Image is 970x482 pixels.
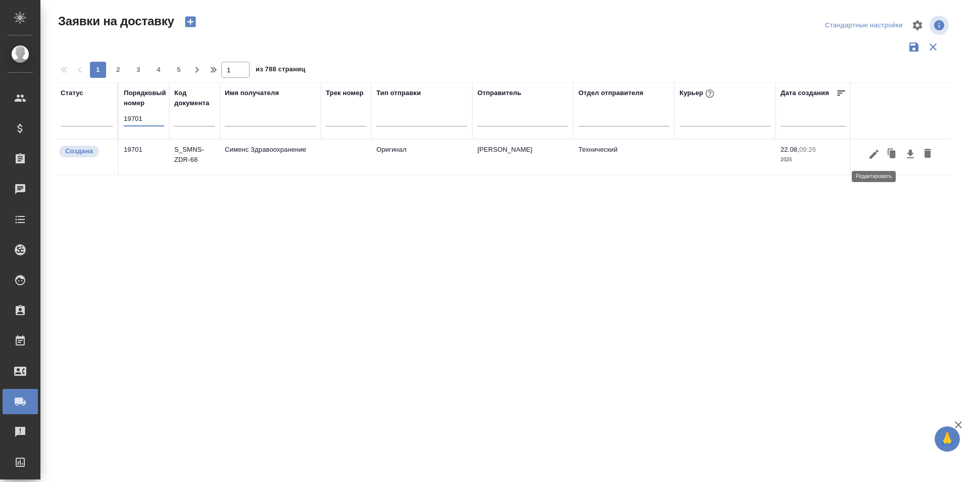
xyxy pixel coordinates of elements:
[376,88,421,98] div: Тип отправки
[371,140,472,175] td: Оригинал
[65,146,93,156] p: Создана
[178,13,203,30] button: Создать
[61,88,83,98] div: Статус
[477,88,521,98] div: Отправитель
[781,146,799,153] p: 22.08,
[124,88,166,108] div: Порядковый номер
[130,65,147,75] span: 3
[799,146,816,153] p: 09:26
[256,63,305,78] span: из 788 страниц
[930,16,951,35] span: Посмотреть информацию
[905,13,930,37] span: Настроить таблицу
[924,37,943,57] button: Сбросить фильтры
[225,88,279,98] div: Имя получателя
[174,88,215,108] div: Код документа
[472,140,573,175] td: [PERSON_NAME]
[151,65,167,75] span: 4
[883,145,902,164] button: Клонировать
[326,88,364,98] div: Трек номер
[110,62,126,78] button: 2
[110,65,126,75] span: 2
[119,140,169,175] td: 19701
[680,87,716,100] div: Курьер
[573,140,674,175] td: Технический
[130,62,147,78] button: 3
[169,140,220,175] td: S_SMNS-ZDR-68
[578,88,643,98] div: Отдел отправителя
[902,145,919,164] button: Скачать
[171,62,187,78] button: 5
[939,428,956,450] span: 🙏
[220,140,321,175] td: Сименс Здравоохранение
[919,145,936,164] button: Удалить
[904,37,924,57] button: Сохранить фильтры
[781,88,829,98] div: Дата создания
[822,18,905,33] div: split button
[703,87,716,100] button: При выборе курьера статус заявки автоматически поменяется на «Принята»
[781,155,846,165] p: 2025
[171,65,187,75] span: 5
[58,145,113,158] div: Новая заявка, еще не передана в работу
[56,13,174,29] span: Заявки на доставку
[935,426,960,452] button: 🙏
[151,62,167,78] button: 4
